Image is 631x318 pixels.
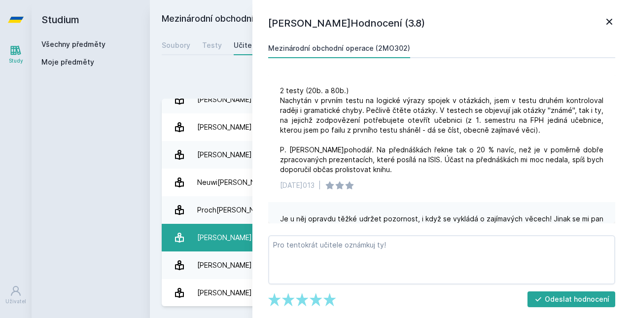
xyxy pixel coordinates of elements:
[197,228,252,247] div: [PERSON_NAME]
[318,180,321,190] div: |
[197,173,272,192] div: Neuwi[PERSON_NAME]
[162,35,190,55] a: Soubory
[162,279,619,307] a: [PERSON_NAME] 1 hodnocení 4.0
[162,224,619,251] a: [PERSON_NAME] 5 hodnocení 3.8
[197,145,252,165] div: [PERSON_NAME]
[197,283,252,303] div: [PERSON_NAME]
[202,35,222,55] a: Testy
[234,35,258,55] a: Učitelé
[162,12,509,28] h2: Mezinárodní obchodní operace (2MO302)
[234,40,258,50] div: Učitelé
[280,86,603,175] div: 2 testy (20b. a 80b.) Nachytán v prvním testu na logické výrazy spojek v otázkách, jsem v testu d...
[280,214,603,253] div: Je u něj opravdu těžké udržet pozornost, i když se vykládá o zajímavých věcech! Jinak se mi pan [...
[5,298,26,305] div: Uživatel
[41,40,105,48] a: Všechny předměty
[2,280,30,310] a: Uživatel
[41,57,94,67] span: Moje předměty
[527,291,616,307] button: Odeslat hodnocení
[202,40,222,50] div: Testy
[162,251,619,279] a: [PERSON_NAME] 4 hodnocení 3.5
[162,196,619,224] a: Proch[PERSON_NAME] 3 hodnocení 5.0
[197,117,252,137] div: [PERSON_NAME]
[197,255,252,275] div: [PERSON_NAME]
[162,141,619,169] a: [PERSON_NAME] 2 hodnocení 4.5
[162,86,619,113] a: [PERSON_NAME] 5 hodnocení 3.4
[280,180,315,190] div: [DATE]013
[2,39,30,70] a: Study
[197,90,252,109] div: [PERSON_NAME]
[162,113,619,141] a: [PERSON_NAME] 4 hodnocení 4.0
[9,57,23,65] div: Study
[162,40,190,50] div: Soubory
[162,169,619,196] a: Neuwi[PERSON_NAME] 1 hodnocení 4.0
[197,200,271,220] div: Proch[PERSON_NAME]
